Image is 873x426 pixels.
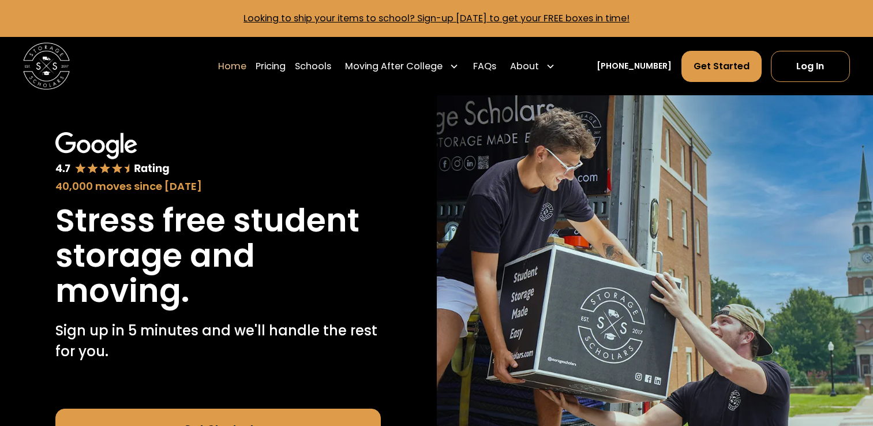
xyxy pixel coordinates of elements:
[505,50,560,83] div: About
[771,51,850,82] a: Log In
[243,12,630,25] a: Looking to ship your items to school? Sign-up [DATE] to get your FREE boxes in time!
[256,50,286,83] a: Pricing
[473,50,496,83] a: FAQs
[345,59,443,73] div: Moving After College
[55,203,381,309] h1: Stress free student storage and moving.
[340,50,463,83] div: Moving After College
[218,50,246,83] a: Home
[23,43,70,89] a: home
[295,50,331,83] a: Schools
[55,178,381,194] div: 40,000 moves since [DATE]
[597,60,672,72] a: [PHONE_NUMBER]
[55,320,381,362] p: Sign up in 5 minutes and we'll handle the rest for you.
[23,43,70,89] img: Storage Scholars main logo
[55,132,169,175] img: Google 4.7 star rating
[510,59,539,73] div: About
[681,51,762,82] a: Get Started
